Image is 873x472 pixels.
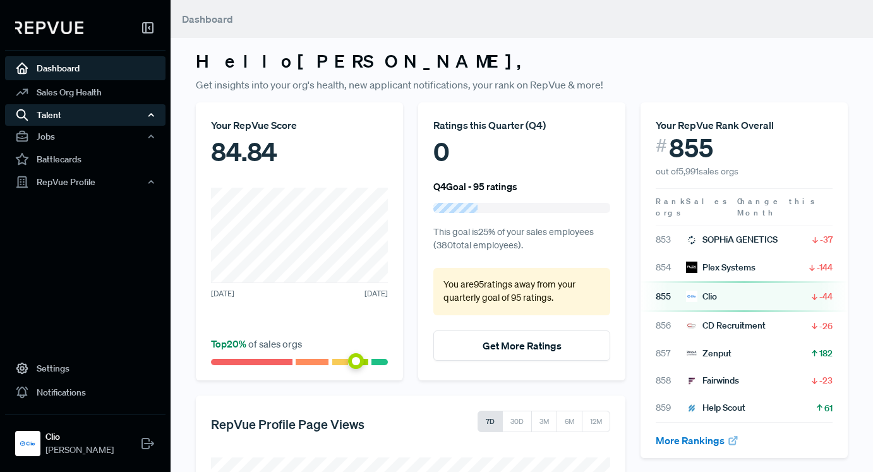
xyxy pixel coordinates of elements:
div: Ratings this Quarter ( Q4 ) [433,118,610,133]
span: of sales orgs [211,337,302,350]
button: 6M [557,411,582,432]
h6: Q4 Goal - 95 ratings [433,181,517,192]
a: More Rankings [656,434,739,447]
button: 30D [502,411,532,432]
button: RepVue Profile [5,171,166,193]
span: out of 5,991 sales orgs [656,166,738,177]
span: [DATE] [364,288,388,300]
button: 7D [478,411,503,432]
span: 855 [669,133,713,163]
div: Help Scout [686,401,745,415]
span: -44 [819,290,833,303]
h5: RepVue Profile Page Views [211,416,364,432]
div: Your RepVue Score [211,118,388,133]
div: CD Recruitment [686,319,766,332]
a: Sales Org Health [5,80,166,104]
span: 853 [656,233,686,246]
span: [DATE] [211,288,234,300]
a: ClioClio[PERSON_NAME] [5,415,166,462]
span: Rank [656,196,686,207]
a: Notifications [5,380,166,404]
span: -26 [819,320,833,332]
span: 855 [656,290,686,303]
div: Clio [686,290,717,303]
span: -144 [817,261,833,274]
h3: Hello [PERSON_NAME] , [196,51,848,72]
span: Dashboard [182,13,233,25]
button: Get More Ratings [433,330,610,361]
div: Fairwinds [686,374,739,387]
span: 61 [824,402,833,415]
p: You are 95 ratings away from your quarterly goal of 95 ratings . [443,278,600,305]
p: This goal is 25 % of your sales employees ( 380 total employees). [433,226,610,253]
div: Plex Systems [686,261,756,274]
span: Sales orgs [656,196,729,218]
strong: Clio [45,430,114,444]
a: Dashboard [5,56,166,80]
div: SOPHiA GENETICS [686,233,778,246]
button: Talent [5,104,166,126]
span: 859 [656,401,686,415]
img: Clio [18,433,38,454]
button: Jobs [5,126,166,147]
div: 84.84 [211,133,388,171]
span: 182 [819,347,833,360]
span: 856 [656,319,686,332]
span: 858 [656,374,686,387]
img: RepVue [15,21,83,34]
span: Top 20 % [211,337,248,350]
img: SOPHiA GENETICS [686,234,697,246]
div: 0 [433,133,610,171]
a: Battlecards [5,147,166,171]
span: 854 [656,261,686,274]
img: CD Recruitment [686,320,697,332]
img: Zenput [686,348,697,359]
span: 857 [656,347,686,360]
div: Zenput [686,347,732,360]
img: Plex Systems [686,262,697,273]
span: -37 [820,233,833,246]
span: [PERSON_NAME] [45,444,114,457]
img: Fairwinds [686,375,697,387]
img: Clio [686,291,697,302]
p: Get insights into your org's health, new applicant notifications, your rank on RepVue & more! [196,77,848,92]
button: 3M [531,411,557,432]
button: 12M [582,411,610,432]
span: Your RepVue Rank Overall [656,119,774,131]
span: # [656,133,667,159]
a: Settings [5,356,166,380]
span: -23 [819,374,833,387]
img: Help Scout [686,402,697,414]
span: Change this Month [737,196,817,218]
